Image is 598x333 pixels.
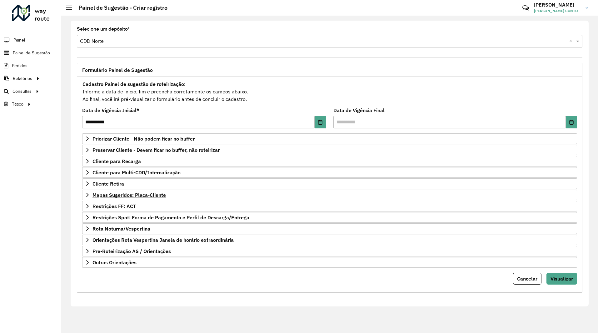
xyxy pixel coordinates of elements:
a: Mapas Sugeridos: Placa-Cliente [82,190,577,200]
span: Outras Orientações [92,260,137,265]
a: Outras Orientações [82,257,577,268]
span: Priorizar Cliente - Não podem ficar no buffer [92,136,195,141]
div: Informe a data de inicio, fim e preencha corretamente os campos abaixo. Ao final, você irá pré-vi... [82,80,577,103]
h2: Painel de Sugestão - Criar registro [72,4,167,11]
button: Cancelar [513,273,541,285]
span: Cliente Retira [92,181,124,186]
span: Painel de Sugestão [13,50,50,56]
span: Cancelar [517,276,537,282]
a: Cliente para Recarga [82,156,577,166]
span: Orientações Rota Vespertina Janela de horário extraordinária [92,237,234,242]
label: Data de Vigência Inicial [82,107,139,114]
a: Cliente Retira [82,178,577,189]
a: Priorizar Cliente - Não podem ficar no buffer [82,133,577,144]
span: Preservar Cliente - Devem ficar no buffer, não roteirizar [92,147,220,152]
a: Restrições FF: ACT [82,201,577,211]
span: Mapas Sugeridos: Placa-Cliente [92,192,166,197]
a: Restrições Spot: Forma de Pagamento e Perfil de Descarga/Entrega [82,212,577,223]
span: Consultas [12,88,32,95]
strong: Cadastro Painel de sugestão de roteirização: [82,81,186,87]
a: Cliente para Multi-CDD/Internalização [82,167,577,178]
button: Visualizar [546,273,577,285]
span: Rota Noturna/Vespertina [92,226,150,231]
a: Contato Rápido [519,1,532,15]
a: Pre-Roteirização AS / Orientações [82,246,577,256]
h3: [PERSON_NAME] [534,2,581,8]
button: Choose Date [566,116,577,128]
span: Restrições FF: ACT [92,204,136,209]
a: Preservar Cliente - Devem ficar no buffer, não roteirizar [82,145,577,155]
label: Selecione um depósito [77,25,130,33]
span: Formulário Painel de Sugestão [82,67,153,72]
label: Data de Vigência Final [333,107,385,114]
span: Visualizar [551,276,573,282]
span: Cliente para Multi-CDD/Internalização [92,170,181,175]
span: Clear all [569,37,575,45]
button: Choose Date [315,116,326,128]
a: Orientações Rota Vespertina Janela de horário extraordinária [82,235,577,245]
span: Painel [13,37,25,43]
a: Rota Noturna/Vespertina [82,223,577,234]
span: [PERSON_NAME] CUNTO [534,8,581,14]
span: Cliente para Recarga [92,159,141,164]
span: Pre-Roteirização AS / Orientações [92,249,171,254]
span: Pedidos [12,62,27,69]
span: Relatórios [13,75,32,82]
span: Tático [12,101,23,107]
span: Restrições Spot: Forma de Pagamento e Perfil de Descarga/Entrega [92,215,249,220]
